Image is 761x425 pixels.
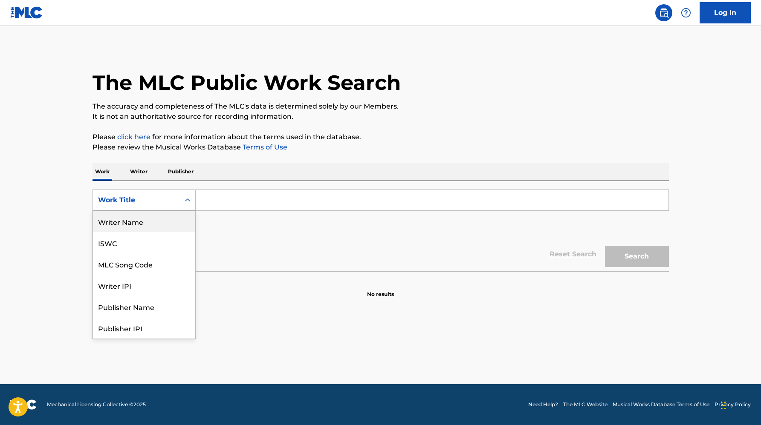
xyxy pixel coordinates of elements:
[117,133,150,141] a: click here
[93,142,669,152] p: Please review the Musical Works Database
[47,401,146,408] span: Mechanical Licensing Collective © 2025
[715,401,751,408] a: Privacy Policy
[93,253,195,275] div: MLC Song Code
[93,163,112,181] p: Work
[98,195,175,205] div: Work Title
[93,296,195,317] div: Publisher Name
[241,143,287,151] a: Terms of Use
[10,6,43,19] img: MLC Logo
[613,401,709,408] a: Musical Works Database Terms of Use
[165,163,196,181] p: Publisher
[718,384,761,425] iframe: Chat Widget
[93,211,195,232] div: Writer Name
[700,2,751,23] a: Log In
[659,8,669,18] img: search
[93,70,401,95] h1: The MLC Public Work Search
[93,112,669,122] p: It is not an authoritative source for recording information.
[681,8,691,18] img: help
[563,401,608,408] a: The MLC Website
[721,393,726,418] div: Drag
[93,232,195,253] div: ISWC
[93,132,669,142] p: Please for more information about the terms used in the database.
[655,4,672,21] a: Public Search
[10,399,37,410] img: logo
[127,163,150,181] p: Writer
[93,101,669,112] p: The accuracy and completeness of The MLC's data is determined solely by our Members.
[93,190,669,271] form: Search Form
[93,317,195,339] div: Publisher IPI
[367,280,394,298] p: No results
[528,401,558,408] a: Need Help?
[93,275,195,296] div: Writer IPI
[677,4,694,21] div: Help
